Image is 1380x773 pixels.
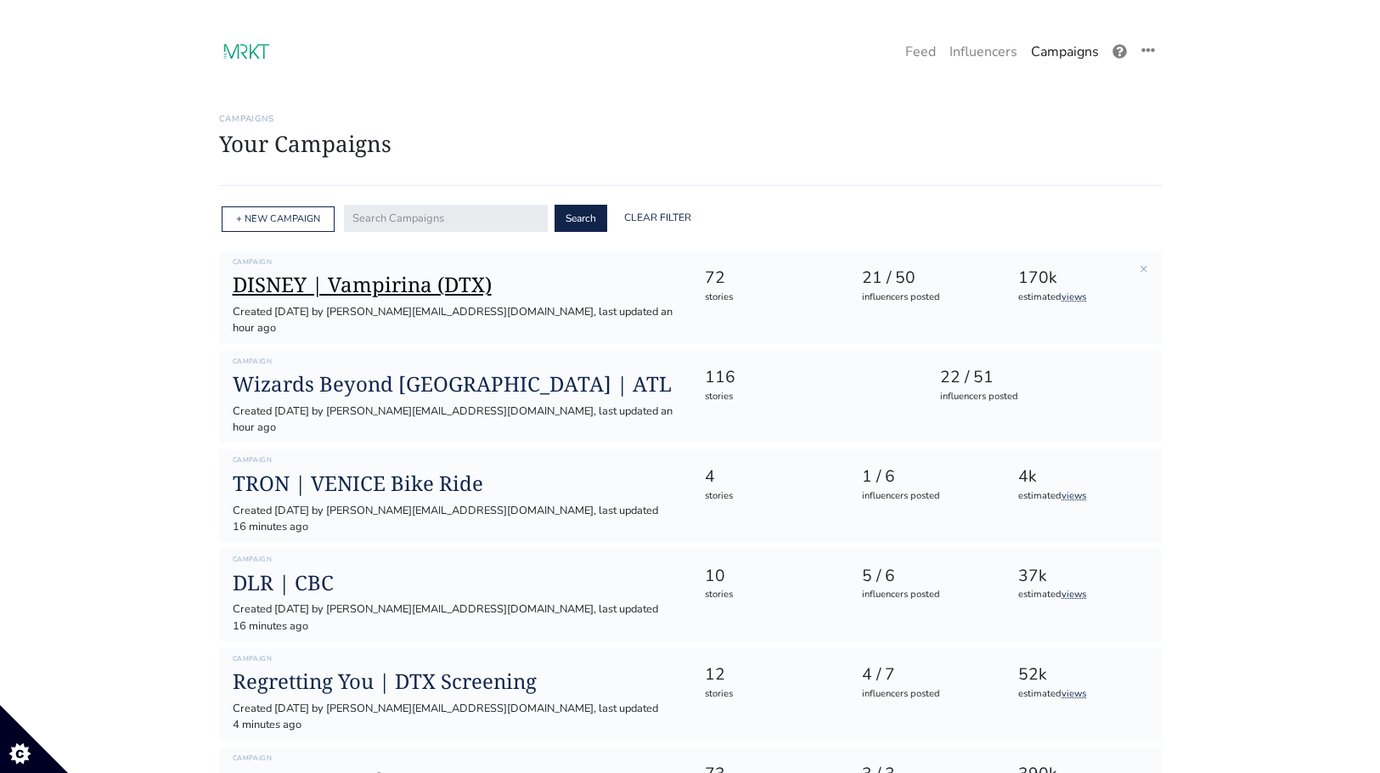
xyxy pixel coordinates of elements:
[1018,588,1145,602] div: estimated
[233,358,678,366] h6: Campaign
[862,588,989,602] div: influencers posted
[862,489,989,504] div: influencers posted
[862,465,989,489] div: 1 / 6
[1018,564,1145,589] div: 37k
[219,131,1162,157] h1: Your Campaigns
[233,372,678,397] a: Wizards Beyond [GEOGRAPHIC_DATA] | ATL
[1018,465,1145,489] div: 4k
[940,390,1146,404] div: influencers posted
[705,687,831,702] div: stories
[1062,489,1086,502] a: views
[1018,291,1145,305] div: estimated
[233,273,678,297] a: DISNEY | Vampirina (DTX)
[233,601,678,634] div: Created [DATE] by [PERSON_NAME][EMAIL_ADDRESS][DOMAIN_NAME], last updated 16 minutes ago
[233,304,678,336] div: Created [DATE] by [PERSON_NAME][EMAIL_ADDRESS][DOMAIN_NAME], last updated an hour ago
[862,564,989,589] div: 5 / 6
[1062,687,1086,700] a: views
[233,471,678,496] a: TRON | VENICE Bike Ride
[1024,35,1106,69] a: Campaigns
[1140,259,1148,278] a: ×
[862,291,989,305] div: influencers posted
[705,489,831,504] div: stories
[1018,687,1145,702] div: estimated
[862,266,989,291] div: 21 / 50
[862,663,989,687] div: 4 / 7
[233,456,678,465] h6: Campaign
[236,212,320,225] a: + NEW CAMPAIGN
[344,205,548,232] input: Search Campaigns
[705,564,831,589] div: 10
[233,655,678,663] h6: Campaign
[233,503,678,535] div: Created [DATE] by [PERSON_NAME][EMAIL_ADDRESS][DOMAIN_NAME], last updated 16 minutes ago
[614,205,701,232] a: Clear Filter
[705,588,831,602] div: stories
[862,687,989,702] div: influencers posted
[1062,588,1086,601] a: views
[1062,291,1086,303] a: views
[898,35,943,69] a: Feed
[233,403,678,436] div: Created [DATE] by [PERSON_NAME][EMAIL_ADDRESS][DOMAIN_NAME], last updated an hour ago
[1018,266,1145,291] div: 170k
[940,365,1146,390] div: 22 / 51
[219,37,273,66] img: 17:23:10_1694020990
[705,291,831,305] div: stories
[705,465,831,489] div: 4
[1018,489,1145,504] div: estimated
[233,258,678,267] h6: Campaign
[555,205,607,232] button: Search
[1018,663,1145,687] div: 52k
[233,556,678,564] h6: Campaign
[705,365,910,390] div: 116
[233,701,678,733] div: Created [DATE] by [PERSON_NAME][EMAIL_ADDRESS][DOMAIN_NAME], last updated 4 minutes ago
[943,35,1024,69] a: Influencers
[219,114,1162,124] h6: Campaigns
[233,669,678,694] a: Regretting You | DTX Screening
[705,266,831,291] div: 72
[233,571,678,595] a: DLR | CBC
[233,754,678,763] h6: Campaign
[705,663,831,687] div: 12
[705,390,910,404] div: stories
